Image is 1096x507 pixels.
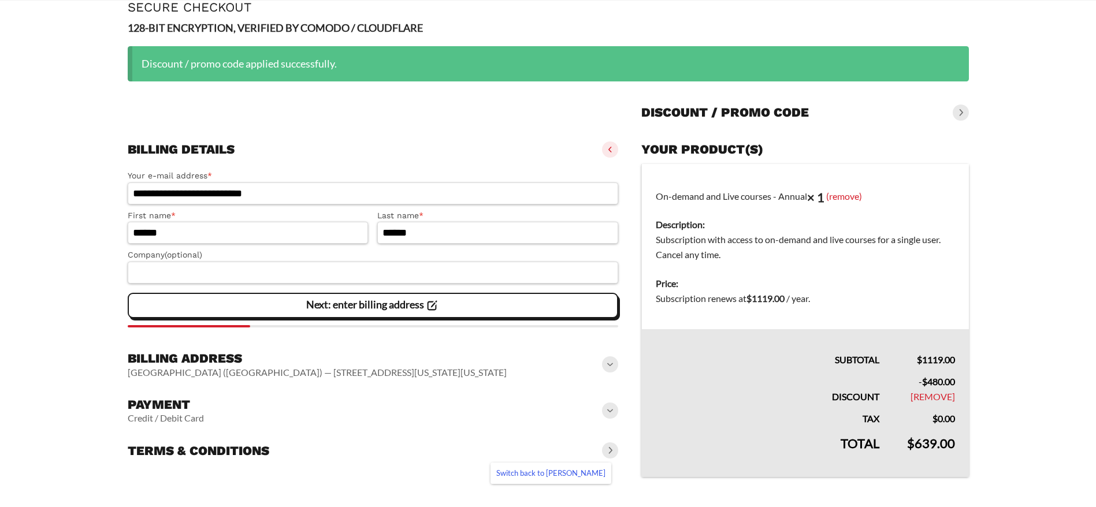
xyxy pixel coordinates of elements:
[377,209,618,222] label: Last name
[128,367,507,378] vaadin-horizontal-layout: [GEOGRAPHIC_DATA] ([GEOGRAPHIC_DATA]) — [STREET_ADDRESS][US_STATE][US_STATE]
[907,435,915,451] span: $
[922,376,955,387] span: 480.00
[642,329,893,367] th: Subtotal
[128,397,204,413] h3: Payment
[641,105,809,121] h3: Discount / promo code
[128,293,619,318] vaadin-button: Next: enter billing address
[128,351,507,367] h3: Billing address
[128,209,369,222] label: First name
[128,443,269,459] h3: Terms & conditions
[656,232,954,262] dd: Subscription with access to on-demand and live courses for a single user. Cancel any time.
[911,391,955,402] a: Remove discount_initial coupon
[917,354,922,365] span: $
[786,293,808,304] span: / year
[642,164,969,269] td: On-demand and Live courses - Annual
[932,413,955,424] bdi: 0.00
[746,293,785,304] bdi: 1119.00
[642,426,893,477] th: Total
[128,46,969,81] div: Discount / promo code applied successfully.
[491,463,611,484] a: Switch back to [PERSON_NAME]
[165,250,202,259] span: (optional)
[807,189,824,205] strong: × 1
[746,293,752,304] span: $
[128,141,235,158] h3: Billing details
[917,354,955,365] bdi: 1119.00
[128,248,619,262] label: Company
[893,367,969,404] td: -
[932,413,938,424] span: $
[128,169,619,182] label: Your e-mail address
[656,217,954,232] dt: Description:
[907,435,955,451] bdi: 639.00
[642,367,893,404] th: Discount
[656,293,810,304] span: Subscription renews at .
[642,404,893,426] th: Tax
[128,21,423,34] strong: 128-BIT ENCRYPTION, VERIFIED BY COMODO / CLOUDFLARE
[656,276,954,291] dt: Price:
[826,191,862,202] a: (remove)
[922,376,927,387] span: $
[128,412,204,424] vaadin-horizontal-layout: Credit / Debit Card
